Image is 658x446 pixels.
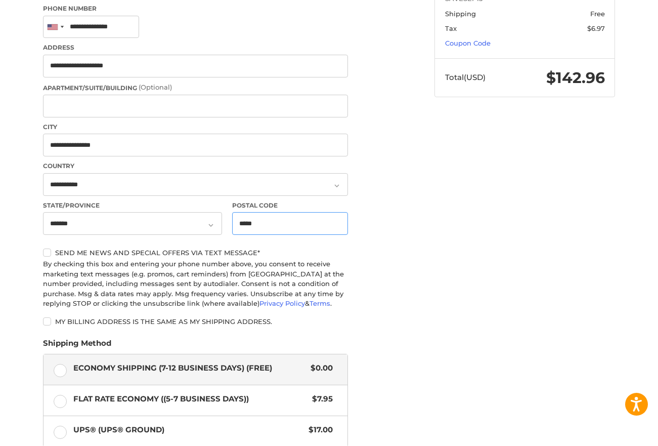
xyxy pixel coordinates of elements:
[587,24,605,32] span: $6.97
[43,161,348,171] label: Country
[43,4,348,13] label: Phone Number
[310,299,330,307] a: Terms
[43,249,348,257] label: Send me news and special offers via text message*
[259,299,305,307] a: Privacy Policy
[445,10,476,18] span: Shipping
[445,24,457,32] span: Tax
[303,424,333,436] span: $17.00
[546,68,605,87] span: $142.96
[43,317,348,326] label: My billing address is the same as my shipping address.
[43,43,348,52] label: Address
[73,424,304,436] span: UPS® (UPS® Ground)
[232,201,348,210] label: Postal Code
[43,338,111,354] legend: Shipping Method
[445,39,491,47] a: Coupon Code
[43,201,222,210] label: State/Province
[590,10,605,18] span: Free
[305,362,333,374] span: $0.00
[307,393,333,405] span: $7.95
[43,16,67,38] div: United States: +1
[43,259,348,309] div: By checking this box and entering your phone number above, you consent to receive marketing text ...
[139,83,172,91] small: (Optional)
[73,362,306,374] span: Economy Shipping (7-12 Business Days) (Free)
[43,123,348,132] label: City
[73,393,308,405] span: Flat Rate Economy ((5-7 Business Days))
[43,83,348,93] label: Apartment/Suite/Building
[445,72,486,82] span: Total (USD)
